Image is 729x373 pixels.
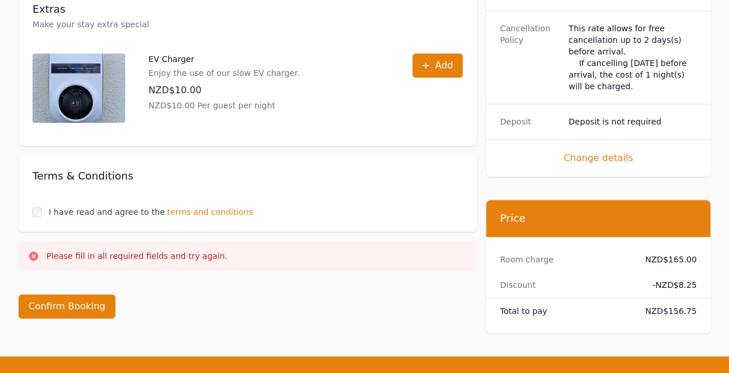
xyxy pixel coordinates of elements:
[568,23,697,92] div: This rate allows for free cancellation up to 2 days(s) before arrival. If cancelling [DATE] befor...
[32,53,125,123] img: EV Charger
[19,294,115,319] button: Confirm Booking
[49,207,165,217] label: I have read and agree to the
[637,254,697,265] dd: NZD$165.00
[500,116,559,127] dt: Deposit
[568,116,697,127] dd: Deposit is not required
[500,211,697,225] h3: Price
[46,250,227,262] p: Please fill in all required fields and try again.
[32,169,463,183] h3: Terms & Conditions
[637,305,697,317] dd: NZD$156.75
[500,23,559,92] dt: Cancellation Policy
[500,151,697,165] span: Change details
[500,279,628,291] dt: Discount
[148,100,300,111] p: NZD$10.00 Per guest per night
[500,305,628,317] dt: Total to pay
[412,53,463,78] button: Add
[167,206,253,218] span: terms and conditions
[637,279,697,291] dd: - NZD$8.25
[32,2,463,16] h3: Extras
[435,58,453,72] span: Add
[148,83,300,97] p: NZD$10.00
[148,53,300,65] p: EV Charger
[32,19,463,30] p: Make your stay extra special
[148,67,300,79] p: Enjoy the use of our slow EV charger.
[500,254,628,265] dt: Room charge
